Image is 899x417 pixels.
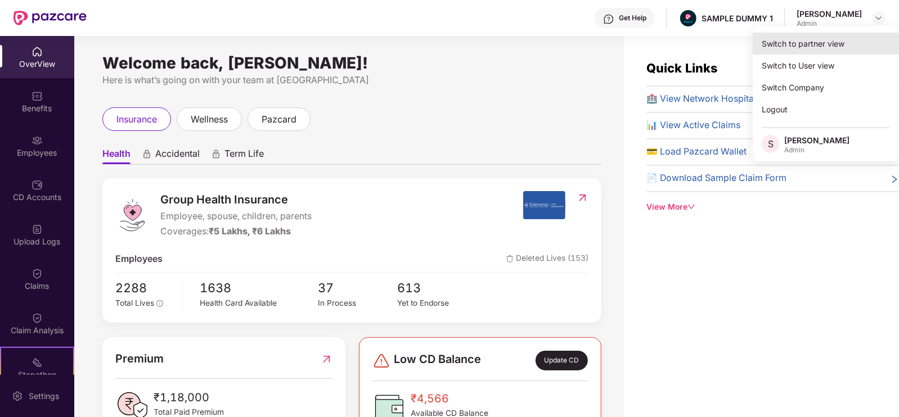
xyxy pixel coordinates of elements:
div: Here is what’s going on with your team at [GEOGRAPHIC_DATA] [102,73,601,87]
img: svg+xml;base64,PHN2ZyBpZD0iQ2xhaW0iIHhtbG5zPSJodHRwOi8vd3d3LnczLm9yZy8yMDAwL3N2ZyIgd2lkdGg9IjIwIi... [32,268,43,279]
span: Low CD Balance [394,351,481,370]
span: Total Lives [115,298,154,307]
span: Group Health Insurance [160,191,312,208]
span: 1638 [200,278,318,297]
img: logo [115,198,149,232]
img: svg+xml;base64,PHN2ZyBpZD0iSG9tZSIgeG1sbnM9Imh0dHA6Ly93d3cudzMub3JnLzIwMDAvc3ZnIiB3aWR0aD0iMjAiIG... [32,46,43,57]
span: Health [102,148,131,164]
span: Employee, spouse, children, parents [160,210,312,224]
span: pazcard [262,112,296,126]
img: RedirectIcon [577,192,588,203]
span: info-circle [156,300,163,307]
div: Yet to Endorse [397,297,476,310]
span: wellness [191,112,228,126]
img: svg+xml;base64,PHN2ZyBpZD0iVXBsb2FkX0xvZ3MiIGRhdGEtbmFtZT0iVXBsb2FkIExvZ3MiIHhtbG5zPSJodHRwOi8vd3... [32,224,43,235]
span: 📄 Download Sample Claim Form [646,171,786,185]
div: Welcome back, [PERSON_NAME]! [102,58,601,67]
div: Health Card Available [200,297,318,310]
span: S [768,137,774,151]
img: RedirectIcon [321,350,332,368]
div: In Process [318,297,397,310]
span: insurance [116,112,157,126]
img: svg+xml;base64,PHN2ZyBpZD0iQ0RfQWNjb3VudHMiIGRhdGEtbmFtZT0iQ0QgQWNjb3VudHMiIHhtbG5zPSJodHRwOi8vd3... [32,179,43,191]
div: Stepathon [1,369,73,380]
div: Logout [753,98,899,120]
div: Admin [797,19,862,28]
div: View More [646,201,899,214]
img: svg+xml;base64,PHN2ZyB4bWxucz0iaHR0cDovL3d3dy53My5vcmcvMjAwMC9zdmciIHdpZHRoPSIyMSIgaGVpZ2h0PSIyMC... [32,357,43,368]
span: Deleted Lives (153) [506,252,588,266]
div: Settings [25,391,62,402]
img: svg+xml;base64,PHN2ZyBpZD0iQ2xhaW0iIHhtbG5zPSJodHRwOi8vd3d3LnczLm9yZy8yMDAwL3N2ZyIgd2lkdGg9IjIwIi... [32,312,43,324]
div: animation [142,149,152,159]
span: down [687,203,695,211]
img: svg+xml;base64,PHN2ZyBpZD0iSGVscC0zMngzMiIgeG1sbnM9Imh0dHA6Ly93d3cudzMub3JnLzIwMDAvc3ZnIiB3aWR0aD... [603,13,614,25]
span: Quick Links [646,61,717,75]
div: Coverages: [160,225,312,239]
span: Term Life [224,148,264,164]
div: Admin [784,146,849,155]
img: svg+xml;base64,PHN2ZyBpZD0iRW1wbG95ZWVzIiB4bWxucz0iaHR0cDovL3d3dy53My5vcmcvMjAwMC9zdmciIHdpZHRoPS... [32,135,43,146]
span: right [890,174,899,185]
img: svg+xml;base64,PHN2ZyBpZD0iRHJvcGRvd24tMzJ4MzIiIHhtbG5zPSJodHRwOi8vd3d3LnczLm9yZy8yMDAwL3N2ZyIgd2... [874,13,883,22]
span: 37 [318,278,397,297]
div: animation [211,149,221,159]
span: ₹4,566 [411,390,488,407]
div: Switch Company [753,76,899,98]
span: 🏥 View Network Hospitals [646,92,761,106]
img: svg+xml;base64,PHN2ZyBpZD0iRGFuZ2VyLTMyeDMyIiB4bWxucz0iaHR0cDovL3d3dy53My5vcmcvMjAwMC9zdmciIHdpZH... [372,352,390,370]
div: Get Help [619,13,646,22]
span: 📊 View Active Claims [646,119,740,133]
div: Update CD [536,351,588,370]
span: 💳 Load Pazcard Wallet [646,145,747,159]
span: ₹5 Lakhs, ₹6 Lakhs [209,226,291,237]
span: ₹1,18,000 [154,389,224,406]
div: Switch to User view [753,55,899,76]
span: Employees [115,252,163,266]
span: Accidental [155,148,200,164]
div: [PERSON_NAME] [784,135,849,146]
div: [PERSON_NAME] [797,8,862,19]
img: Pazcare_Alternative_logo-01-01.png [680,10,696,26]
img: svg+xml;base64,PHN2ZyBpZD0iU2V0dGluZy0yMHgyMCIgeG1sbnM9Imh0dHA6Ly93d3cudzMub3JnLzIwMDAvc3ZnIiB3aW... [12,391,23,402]
span: 2288 [115,278,174,297]
img: deleteIcon [506,255,514,262]
img: insurerIcon [523,191,565,219]
div: Switch to partner view [753,33,899,55]
img: svg+xml;base64,PHN2ZyBpZD0iQmVuZWZpdHMiIHhtbG5zPSJodHRwOi8vd3d3LnczLm9yZy8yMDAwL3N2ZyIgd2lkdGg9Ij... [32,90,43,102]
div: SAMPLE DUMMY 1 [702,13,773,24]
img: New Pazcare Logo [14,11,87,25]
span: 613 [397,278,476,297]
span: Premium [115,350,164,368]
